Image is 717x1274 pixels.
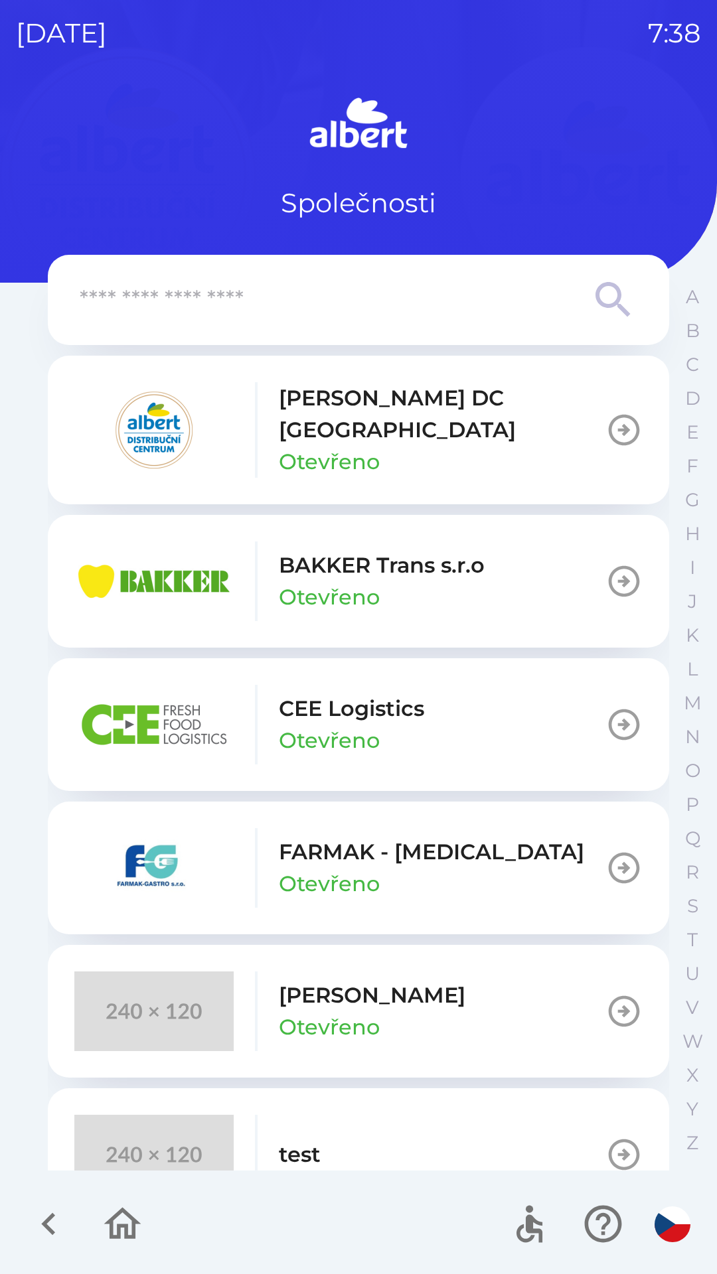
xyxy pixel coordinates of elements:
[685,725,700,748] p: N
[676,788,709,821] button: P
[281,183,436,223] p: Společnosti
[279,1011,380,1043] p: Otevřeno
[279,868,380,900] p: Otevřeno
[676,618,709,652] button: K
[74,1115,234,1194] img: 240x120
[279,693,424,725] p: CEE Logistics
[676,1092,709,1126] button: Y
[686,996,699,1019] p: V
[685,522,700,545] p: H
[686,793,699,816] p: P
[687,928,698,952] p: T
[48,93,669,157] img: Logo
[676,652,709,686] button: L
[676,686,709,720] button: M
[279,725,380,756] p: Otevřeno
[48,658,669,791] button: CEE LogisticsOtevřeno
[686,421,699,444] p: E
[686,624,699,647] p: K
[676,720,709,754] button: N
[676,957,709,991] button: U
[676,551,709,585] button: I
[676,280,709,314] button: A
[74,685,234,764] img: ba8847e2-07ef-438b-a6f1-28de549c3032.png
[686,353,699,376] p: C
[48,1088,669,1221] button: test
[686,1131,698,1155] p: Z
[48,802,669,934] button: FARMAK - [MEDICAL_DATA]Otevřeno
[74,971,234,1051] img: 240x120
[684,691,702,715] p: M
[685,387,700,410] p: D
[686,455,698,478] p: F
[676,821,709,855] button: Q
[685,827,700,850] p: Q
[676,923,709,957] button: T
[676,314,709,348] button: B
[676,855,709,889] button: R
[279,382,605,446] p: [PERSON_NAME] DC [GEOGRAPHIC_DATA]
[685,759,700,782] p: O
[48,356,669,504] button: [PERSON_NAME] DC [GEOGRAPHIC_DATA]Otevřeno
[690,556,695,579] p: I
[279,549,485,581] p: BAKKER Trans s.r.o
[682,1030,703,1053] p: W
[279,446,380,478] p: Otevřeno
[688,590,697,613] p: J
[74,390,234,470] img: 092fc4fe-19c8-4166-ad20-d7efd4551fba.png
[676,1058,709,1092] button: X
[687,894,698,918] p: S
[279,979,465,1011] p: [PERSON_NAME]
[74,828,234,908] img: 5ee10d7b-21a5-4c2b-ad2f-5ef9e4226557.png
[676,415,709,449] button: E
[676,517,709,551] button: H
[676,1025,709,1058] button: W
[686,861,699,884] p: R
[676,382,709,415] button: D
[676,483,709,517] button: G
[655,1206,690,1242] img: cs flag
[685,962,700,985] p: U
[48,945,669,1078] button: [PERSON_NAME]Otevřeno
[686,285,699,309] p: A
[676,991,709,1025] button: V
[685,488,700,512] p: G
[686,1064,698,1087] p: X
[16,13,107,53] p: [DATE]
[676,449,709,483] button: F
[648,13,701,53] p: 7:38
[676,754,709,788] button: O
[74,541,234,621] img: eba99837-dbda-48f3-8a63-9647f5990611.png
[686,319,700,342] p: B
[279,1139,321,1170] p: test
[687,658,698,681] p: L
[676,585,709,618] button: J
[676,348,709,382] button: C
[279,836,584,868] p: FARMAK - [MEDICAL_DATA]
[676,1126,709,1160] button: Z
[686,1097,698,1121] p: Y
[676,889,709,923] button: S
[279,581,380,613] p: Otevřeno
[48,515,669,648] button: BAKKER Trans s.r.oOtevřeno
